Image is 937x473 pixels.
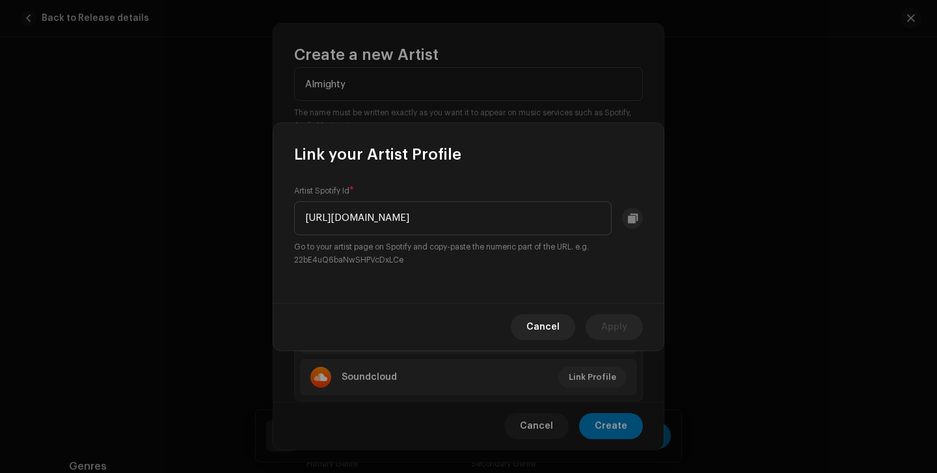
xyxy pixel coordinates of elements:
[294,144,461,165] span: Link your Artist Profile
[586,314,643,340] button: Apply
[294,240,643,266] small: Go to your artist page on Spotify and copy-paste the numeric part of the URL. e.g. 22bE4uQ6baNwSH...
[294,201,612,235] input: e.g. 22bE4uQ6baNwSHPVcDxLCe
[294,186,354,196] label: Artist Spotify Id
[511,314,575,340] button: Cancel
[601,314,627,340] span: Apply
[526,314,560,340] span: Cancel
